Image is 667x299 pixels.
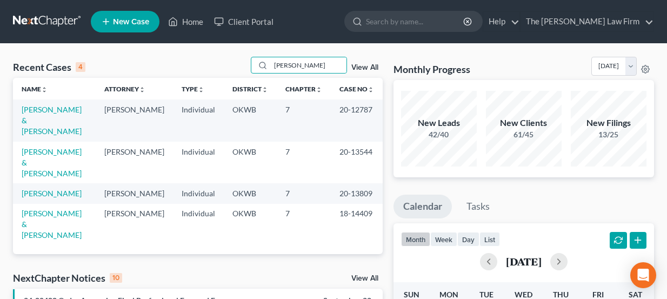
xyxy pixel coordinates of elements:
span: New Case [113,18,149,26]
div: Open Intercom Messenger [630,262,656,288]
a: Calendar [393,195,452,218]
a: View All [351,64,378,71]
td: 7 [277,99,331,141]
button: list [479,232,500,247]
span: Sat [629,290,642,299]
td: 20-13544 [331,142,383,183]
td: 7 [277,204,331,245]
div: 42/40 [401,129,477,140]
a: Home [163,12,209,31]
i: unfold_more [41,87,48,93]
td: OKWB [224,183,277,203]
i: unfold_more [139,87,145,93]
span: Tue [479,290,493,299]
div: 4 [76,62,85,72]
a: [PERSON_NAME] [22,189,82,198]
h2: [DATE] [506,256,542,267]
div: 13/25 [571,129,646,140]
button: month [401,232,430,247]
button: week [430,232,457,247]
td: [PERSON_NAME] [96,204,173,245]
span: Fri [592,290,604,299]
h3: Monthly Progress [393,63,470,76]
td: [PERSON_NAME] [96,183,173,203]
div: New Leads [401,117,477,129]
div: 10 [110,273,122,283]
td: Individual [173,99,224,141]
a: Case Nounfold_more [339,85,374,93]
td: 7 [277,183,331,203]
i: unfold_more [316,87,322,93]
a: The [PERSON_NAME] Law Firm [521,12,653,31]
a: Nameunfold_more [22,85,48,93]
div: New Filings [571,117,646,129]
a: [PERSON_NAME] & [PERSON_NAME] [22,209,82,240]
a: Districtunfold_more [232,85,268,93]
td: 20-12787 [331,99,383,141]
span: Thu [553,290,569,299]
td: Individual [173,183,224,203]
td: Individual [173,142,224,183]
div: 61/45 [486,129,562,140]
td: Individual [173,204,224,245]
i: unfold_more [368,87,374,93]
span: Wed [515,290,532,299]
td: 18-14409 [331,204,383,245]
a: View All [351,275,378,282]
i: unfold_more [198,87,204,93]
a: Chapterunfold_more [285,85,322,93]
div: NextChapter Notices [13,271,122,284]
a: Typeunfold_more [182,85,204,93]
td: OKWB [224,142,277,183]
td: [PERSON_NAME] [96,142,173,183]
span: Sun [404,290,419,299]
a: [PERSON_NAME] & [PERSON_NAME] [22,105,82,136]
input: Search by name... [271,57,346,73]
span: Mon [439,290,458,299]
div: New Clients [486,117,562,129]
td: OKWB [224,204,277,245]
td: 20-13809 [331,183,383,203]
div: Recent Cases [13,61,85,74]
a: [PERSON_NAME] & [PERSON_NAME] [22,147,82,178]
a: Tasks [457,195,499,218]
button: day [457,232,479,247]
a: Attorneyunfold_more [104,85,145,93]
a: Client Portal [209,12,279,31]
i: unfold_more [262,87,268,93]
td: OKWB [224,99,277,141]
a: Help [483,12,519,31]
td: 7 [277,142,331,183]
input: Search by name... [366,11,465,31]
td: [PERSON_NAME] [96,99,173,141]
